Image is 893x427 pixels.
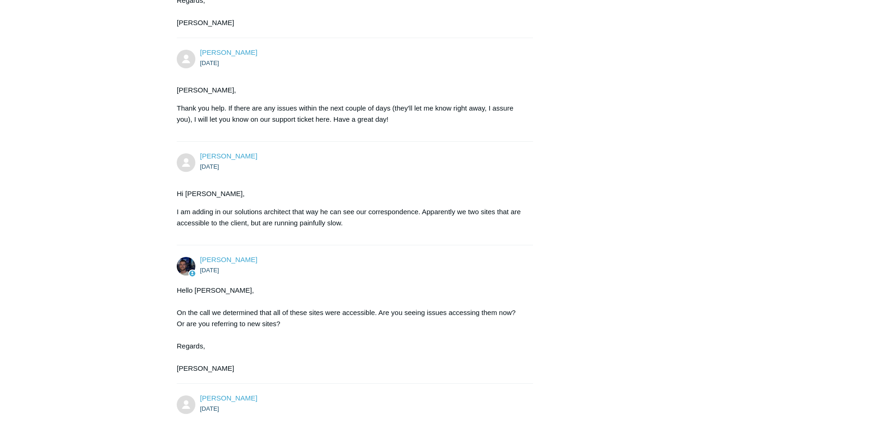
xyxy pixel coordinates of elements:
[200,163,219,170] time: 08/12/2025, 11:43
[200,394,257,402] a: [PERSON_NAME]
[200,405,219,412] time: 08/12/2025, 12:43
[200,48,257,56] span: Joseph Mathieu
[177,188,524,199] p: Hi [PERSON_NAME],
[200,59,219,66] time: 08/06/2025, 12:00
[177,206,524,229] p: I am adding in our solutions architect that way he can see our correspondence. Apparently we two ...
[177,103,524,125] p: Thank you help. If there are any issues within the next couple of days (they'll let me know right...
[200,256,257,263] span: Connor Davis
[200,152,257,160] a: [PERSON_NAME]
[200,48,257,56] a: [PERSON_NAME]
[177,285,524,374] div: Hello [PERSON_NAME], On the call we determined that all of these sites were accessible. Are you s...
[200,256,257,263] a: [PERSON_NAME]
[200,394,257,402] span: Joseph Mathieu
[177,85,524,96] p: [PERSON_NAME],
[200,152,257,160] span: Joseph Mathieu
[200,267,219,274] time: 08/12/2025, 12:22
